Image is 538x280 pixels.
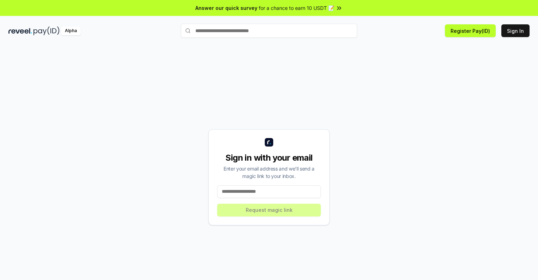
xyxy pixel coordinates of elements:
button: Sign In [501,24,530,37]
button: Register Pay(ID) [445,24,496,37]
img: logo_small [265,138,273,147]
img: pay_id [33,26,60,35]
div: Enter your email address and we’ll send a magic link to your inbox. [217,165,321,180]
span: Answer our quick survey [195,4,257,12]
div: Sign in with your email [217,152,321,163]
div: Alpha [61,26,81,35]
span: for a chance to earn 10 USDT 📝 [259,4,334,12]
img: reveel_dark [8,26,32,35]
